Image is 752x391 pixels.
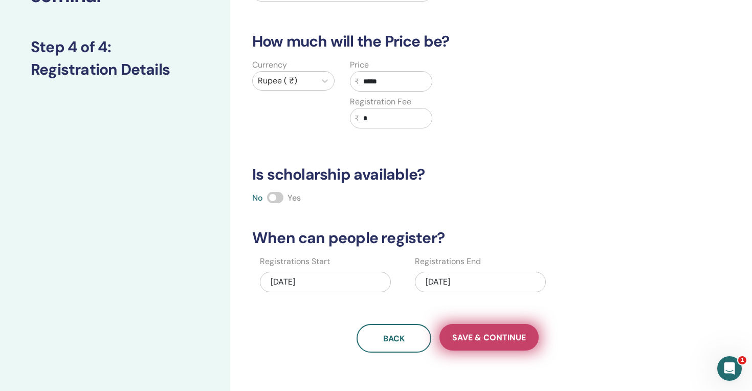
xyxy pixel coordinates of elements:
label: Price [350,59,369,71]
label: Registration Fee [350,96,411,108]
span: ₹ [355,113,359,124]
div: [DATE] [415,272,546,292]
span: Back [383,333,405,344]
span: Save & Continue [452,332,526,343]
div: [DATE] [260,272,391,292]
iframe: Intercom live chat [717,356,742,381]
h3: How much will the Price be? [246,32,649,51]
button: Back [357,324,431,353]
span: 1 [738,356,746,364]
label: Currency [252,59,287,71]
label: Registrations End [415,255,481,268]
h3: Step 4 of 4 : [31,38,200,56]
h3: Registration Details [31,60,200,79]
span: No [252,192,263,203]
span: ₹ [355,76,359,87]
span: Yes [287,192,301,203]
label: Registrations Start [260,255,330,268]
button: Save & Continue [439,324,539,351]
h3: When can people register? [246,229,649,247]
h3: Is scholarship available? [246,165,649,184]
